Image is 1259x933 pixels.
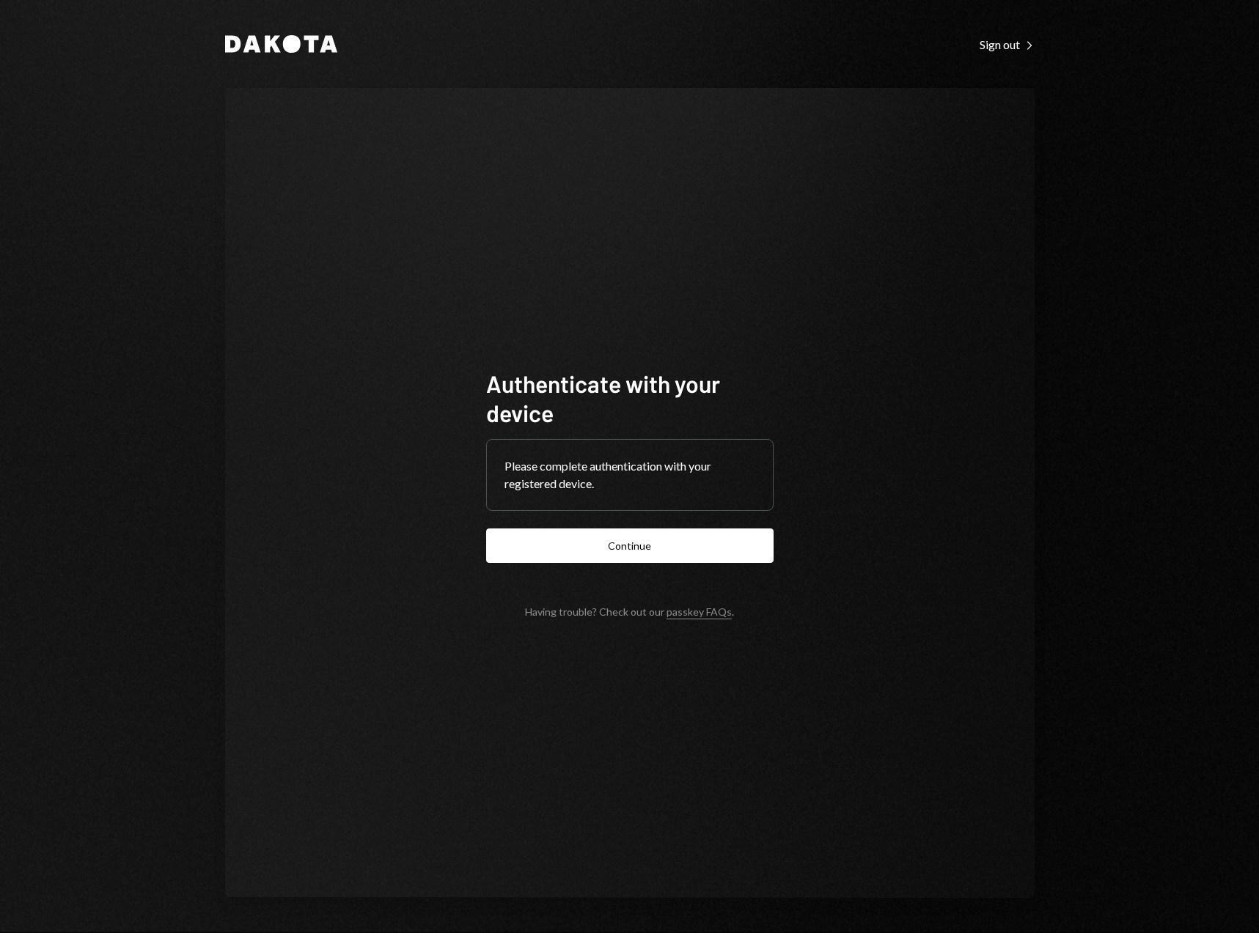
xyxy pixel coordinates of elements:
[980,36,1035,52] a: Sign out
[486,369,774,427] h1: Authenticate with your device
[980,37,1035,52] div: Sign out
[486,528,774,563] button: Continue
[667,605,732,619] a: passkey FAQs
[525,605,734,618] div: Having trouble? Check out our .
[504,457,755,493] div: Please complete authentication with your registered device.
